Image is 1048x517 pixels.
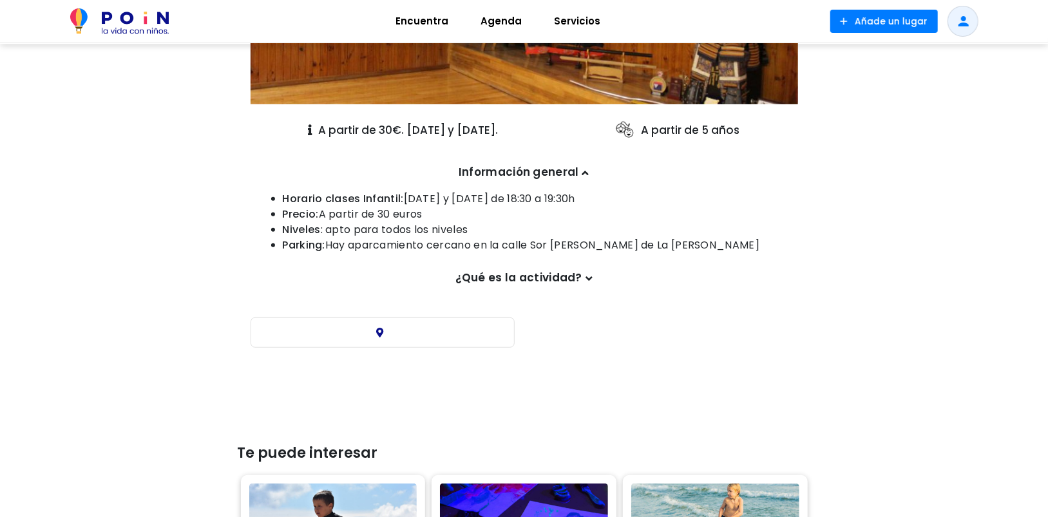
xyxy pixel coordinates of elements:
button: Añade un lugar [830,10,938,33]
strong: Precio: [283,207,319,221]
strong: Parking: [283,238,325,252]
li: [DATE] y [DATE] de 18:30 a 19:30h [283,191,792,207]
a: Servicios [538,6,616,37]
img: POiN [70,8,169,34]
span: Encuentra [390,11,454,32]
p: ¿Qué es la actividad? [257,270,792,287]
h3: Te puede interesar [238,445,811,462]
strong: Niveles [283,222,321,237]
li: : apto para todos los niveles [283,222,792,238]
a: Encuentra [379,6,464,37]
li: A partir de 30 euros [283,207,792,222]
span: Servicios [548,11,606,32]
strong: Horario clases Infantil: [283,191,404,206]
span: Agenda [475,11,528,32]
p: A partir de 30€. [DATE] y [DATE]. [309,122,499,139]
img: ages icon [615,120,635,140]
p: A partir de 5 años [615,120,740,140]
a: Agenda [464,6,538,37]
p: Información general [257,164,792,181]
li: Hay aparcamiento cercano en la calle Sor [PERSON_NAME] de La [PERSON_NAME] [283,238,792,253]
